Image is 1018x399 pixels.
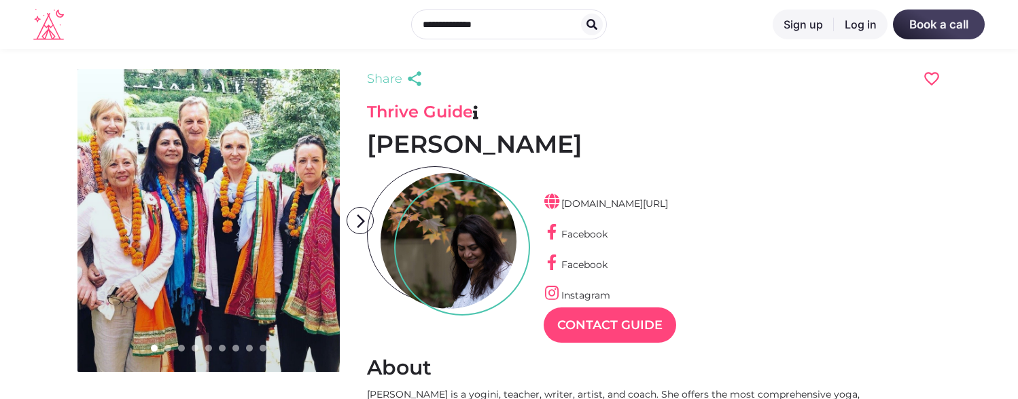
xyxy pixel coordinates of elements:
a: [DOMAIN_NAME][URL] [544,197,668,210]
a: Book a call [893,9,985,39]
a: Share [367,69,427,88]
a: Contact Guide [544,307,676,343]
h2: About [367,355,941,381]
h3: Thrive Guide [367,102,941,122]
a: Facebook [544,228,608,240]
i: arrow_forward_ios [347,208,374,235]
h1: [PERSON_NAME] [367,129,941,159]
a: Sign up [773,9,834,39]
a: Facebook [544,259,608,271]
a: Log in [834,9,888,39]
span: Share [367,69,402,88]
a: Instagram [544,289,610,301]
